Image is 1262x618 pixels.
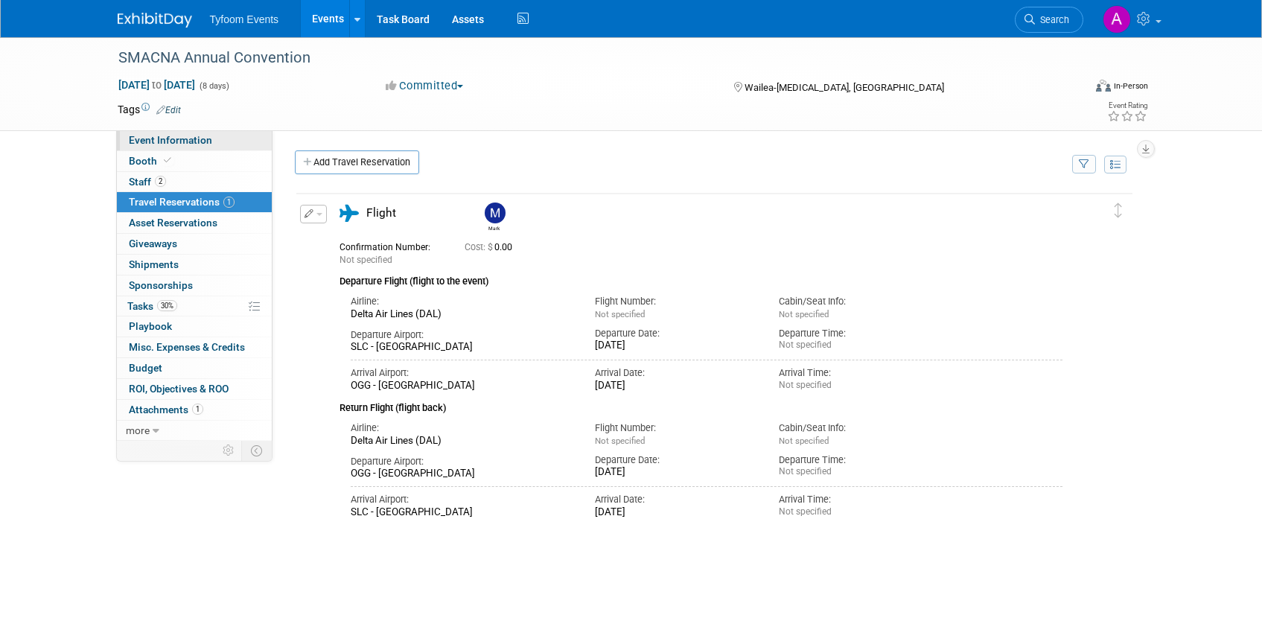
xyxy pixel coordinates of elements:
[150,79,164,91] span: to
[117,130,272,150] a: Event Information
[779,295,940,308] div: Cabin/Seat Info:
[595,453,756,467] div: Departure Date:
[117,316,272,337] a: Playbook
[595,366,756,380] div: Arrival Date:
[223,197,235,208] span: 1
[779,340,940,351] div: Not specified
[241,441,272,460] td: Toggle Event Tabs
[779,421,940,435] div: Cabin/Seat Info:
[351,308,573,321] div: Delta Air Lines (DAL)
[351,295,573,308] div: Airline:
[485,223,503,232] div: Mark Nelson
[118,102,181,117] td: Tags
[595,493,756,506] div: Arrival Date:
[1096,80,1111,92] img: Format-Inperson.png
[117,296,272,316] a: Tasks30%
[779,309,829,319] span: Not specified
[117,213,272,233] a: Asset Reservations
[595,466,756,479] div: [DATE]
[1015,7,1083,33] a: Search
[380,78,469,94] button: Committed
[216,441,242,460] td: Personalize Event Tab Strip
[351,380,573,392] div: OGG - [GEOGRAPHIC_DATA]
[156,105,181,115] a: Edit
[481,203,507,232] div: Mark Nelson
[192,404,203,415] span: 1
[129,320,172,332] span: Playbook
[129,279,193,291] span: Sponsorships
[129,134,212,146] span: Event Information
[129,383,229,395] span: ROI, Objectives & ROO
[340,205,359,222] i: Flight
[1115,203,1122,218] i: Click and drag to move item
[351,328,573,342] div: Departure Airport:
[1113,80,1148,92] div: In-Person
[779,366,940,380] div: Arrival Time:
[198,81,229,91] span: (8 days)
[779,493,940,506] div: Arrival Time:
[595,327,756,340] div: Departure Date:
[995,77,1149,100] div: Event Format
[117,275,272,296] a: Sponsorships
[351,341,573,354] div: SLC - [GEOGRAPHIC_DATA]
[164,156,171,165] i: Booth reservation complete
[129,362,162,374] span: Budget
[157,300,177,311] span: 30%
[351,435,573,447] div: Delta Air Lines (DAL)
[351,455,573,468] div: Departure Airport:
[118,13,192,28] img: ExhibitDay
[155,176,166,187] span: 2
[117,358,272,378] a: Budget
[595,340,756,352] div: [DATE]
[129,238,177,249] span: Giveaways
[351,366,573,380] div: Arrival Airport:
[340,392,1063,415] div: Return Flight (flight back)
[340,267,1063,289] div: Departure Flight (flight to the event)
[117,192,272,212] a: Travel Reservations1
[117,400,272,420] a: Attachments1
[117,379,272,399] a: ROI, Objectives & ROO
[118,78,196,92] span: [DATE] [DATE]
[351,468,573,480] div: OGG - [GEOGRAPHIC_DATA]
[465,242,494,252] span: Cost: $
[127,300,177,312] span: Tasks
[595,380,756,392] div: [DATE]
[1107,102,1147,109] div: Event Rating
[351,421,573,435] div: Airline:
[745,82,944,93] span: Wailea-[MEDICAL_DATA], [GEOGRAPHIC_DATA]
[295,150,419,174] a: Add Travel Reservation
[779,466,940,477] div: Not specified
[1035,14,1069,25] span: Search
[117,255,272,275] a: Shipments
[129,404,203,415] span: Attachments
[465,242,518,252] span: 0.00
[117,172,272,192] a: Staff2
[1079,160,1089,170] i: Filter by Traveler
[779,436,829,446] span: Not specified
[595,309,645,319] span: Not specified
[595,295,756,308] div: Flight Number:
[117,421,272,441] a: more
[779,453,940,467] div: Departure Time:
[117,337,272,357] a: Misc. Expenses & Credits
[351,506,573,519] div: SLC - [GEOGRAPHIC_DATA]
[129,155,174,167] span: Booth
[113,45,1061,71] div: SMACNA Annual Convention
[129,217,217,229] span: Asset Reservations
[117,234,272,254] a: Giveaways
[779,327,940,340] div: Departure Time:
[351,493,573,506] div: Arrival Airport:
[129,258,179,270] span: Shipments
[595,421,756,435] div: Flight Number:
[340,255,392,265] span: Not specified
[485,203,506,223] img: Mark Nelson
[366,206,396,220] span: Flight
[779,506,940,517] div: Not specified
[126,424,150,436] span: more
[129,196,235,208] span: Travel Reservations
[340,238,442,253] div: Confirmation Number:
[210,13,279,25] span: Tyfoom Events
[1103,5,1131,34] img: Angie Nichols
[595,506,756,519] div: [DATE]
[117,151,272,171] a: Booth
